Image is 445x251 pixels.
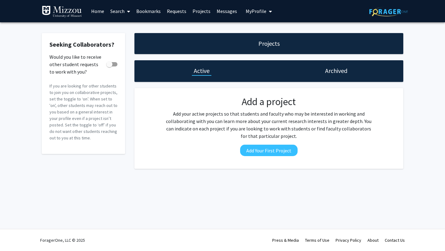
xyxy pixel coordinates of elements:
[367,237,379,243] a: About
[325,66,347,75] h1: Archived
[42,6,82,18] img: University of Missouri Logo
[305,237,329,243] a: Terms of Use
[164,110,374,140] p: Add your active projects so that students and faculty who may be interested in working and collab...
[240,145,298,156] button: Add Your First Project
[107,0,133,22] a: Search
[214,0,240,22] a: Messages
[49,53,104,75] span: Would you like to receive other student requests to work with you?
[40,229,85,251] div: ForagerOne, LLC © 2025
[164,96,374,108] h2: Add a project
[49,41,117,48] h2: Seeking Collaborators?
[164,0,189,22] a: Requests
[246,8,266,14] span: My Profile
[385,237,405,243] a: Contact Us
[189,0,214,22] a: Projects
[49,83,117,141] p: If you are looking for other students to join you on collaborative projects, set the toggle to ‘o...
[369,7,408,16] img: ForagerOne Logo
[194,66,210,75] h1: Active
[336,237,361,243] a: Privacy Policy
[88,0,107,22] a: Home
[5,223,26,246] iframe: Chat
[133,0,164,22] a: Bookmarks
[258,39,280,48] h1: Projects
[272,237,299,243] a: Press & Media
